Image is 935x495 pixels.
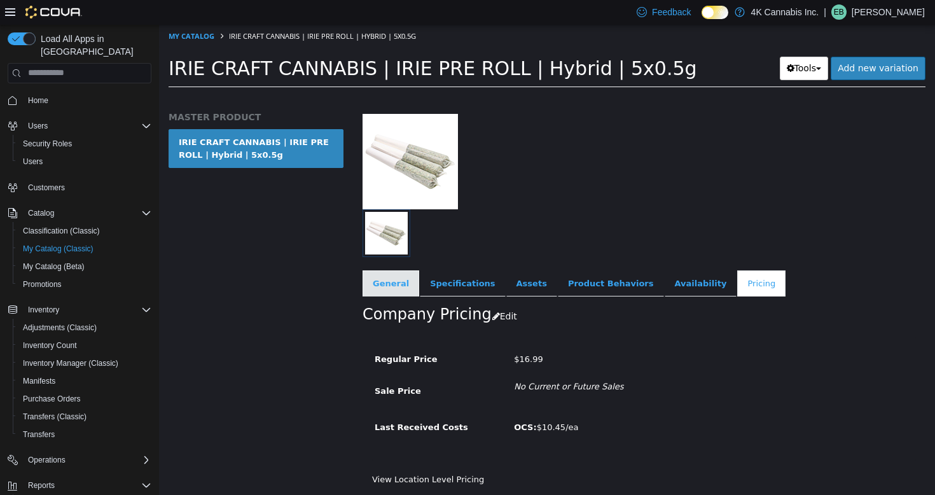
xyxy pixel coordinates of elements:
[204,246,260,272] a: General
[18,356,151,371] span: Inventory Manager (Classic)
[23,376,55,386] span: Manifests
[23,302,151,317] span: Inventory
[10,104,184,143] a: IRIE CRAFT CANNABIS | IRIE PRE ROLL | Hybrid | 5x0.5g
[28,121,48,131] span: Users
[13,153,156,171] button: Users
[355,357,464,366] i: No Current or Future Sales
[506,246,578,272] a: Availability
[18,241,99,256] a: My Catalog (Classic)
[23,180,70,195] a: Customers
[18,259,151,274] span: My Catalog (Beta)
[578,246,627,272] a: Pricing
[18,391,86,407] a: Purchase Orders
[18,277,151,292] span: Promotions
[18,391,151,407] span: Purchase Orders
[18,373,151,389] span: Manifests
[23,302,64,317] button: Inventory
[333,280,365,303] button: Edit
[28,305,59,315] span: Inventory
[13,222,156,240] button: Classification (Classic)
[3,178,156,197] button: Customers
[23,92,151,108] span: Home
[23,323,97,333] span: Adjustments (Classic)
[23,412,87,422] span: Transfers (Classic)
[18,320,102,335] a: Adjustments (Classic)
[23,244,93,254] span: My Catalog (Classic)
[23,226,100,236] span: Classification (Classic)
[23,118,53,134] button: Users
[70,6,257,16] span: IRIE CRAFT CANNABIS | IRIE PRE ROLL | Hybrid | 5x0.5g
[18,409,151,424] span: Transfers (Classic)
[399,246,505,272] a: Product Behaviors
[216,398,309,407] span: Last Received Costs
[23,93,53,108] a: Home
[23,179,151,195] span: Customers
[13,319,156,337] button: Adjustments (Classic)
[28,183,65,193] span: Customers
[23,452,151,468] span: Operations
[23,358,118,368] span: Inventory Manager (Classic)
[13,240,156,258] button: My Catalog (Classic)
[18,241,151,256] span: My Catalog (Classic)
[652,6,691,18] span: Feedback
[18,154,151,169] span: Users
[831,4,847,20] div: Eric Bayne
[355,330,384,339] span: $16.99
[18,136,151,151] span: Security Roles
[261,246,346,272] a: Specifications
[23,340,77,351] span: Inventory Count
[18,154,48,169] a: Users
[3,301,156,319] button: Inventory
[355,398,419,407] span: $10.45/ea
[13,408,156,426] button: Transfers (Classic)
[213,450,325,459] a: View Location Level Pricing
[13,275,156,293] button: Promotions
[23,429,55,440] span: Transfers
[28,95,48,106] span: Home
[204,89,299,185] img: 150
[28,455,66,465] span: Operations
[13,354,156,372] button: Inventory Manager (Classic)
[23,261,85,272] span: My Catalog (Beta)
[216,330,278,339] span: Regular Price
[28,480,55,491] span: Reports
[18,373,60,389] a: Manifests
[23,478,60,493] button: Reports
[834,4,844,20] span: EB
[702,6,728,19] input: Dark Mode
[23,478,151,493] span: Reports
[347,246,398,272] a: Assets
[13,135,156,153] button: Security Roles
[18,427,60,442] a: Transfers
[18,277,67,292] a: Promotions
[3,117,156,135] button: Users
[23,279,62,289] span: Promotions
[355,398,377,407] b: OCS:
[23,157,43,167] span: Users
[13,372,156,390] button: Manifests
[10,6,55,16] a: My Catalog
[18,223,151,239] span: Classification (Classic)
[23,206,59,221] button: Catalog
[23,206,151,221] span: Catalog
[36,32,151,58] span: Load All Apps in [GEOGRAPHIC_DATA]
[18,259,90,274] a: My Catalog (Beta)
[23,394,81,404] span: Purchase Orders
[852,4,925,20] p: [PERSON_NAME]
[702,19,702,20] span: Dark Mode
[3,451,156,469] button: Operations
[23,139,72,149] span: Security Roles
[13,426,156,443] button: Transfers
[10,32,538,55] span: IRIE CRAFT CANNABIS | IRIE PRE ROLL | Hybrid | 5x0.5g
[23,118,151,134] span: Users
[824,4,826,20] p: |
[18,427,151,442] span: Transfers
[10,87,184,98] h5: MASTER PRODUCT
[13,337,156,354] button: Inventory Count
[621,32,670,55] button: Tools
[3,477,156,494] button: Reports
[672,32,766,55] a: Add new variation
[28,208,54,218] span: Catalog
[3,91,156,109] button: Home
[204,280,333,300] h2: Company Pricing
